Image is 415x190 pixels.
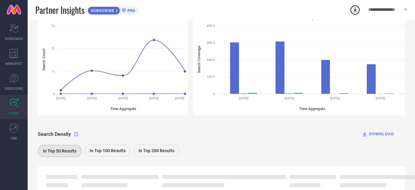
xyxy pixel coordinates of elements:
[43,148,76,153] span: In Top 50 Results
[87,97,97,100] text: [DATE]
[330,97,339,100] text: [DATE]
[239,97,249,100] text: [DATE]
[38,131,71,137] span: Search Density
[88,8,116,13] span: SUBSCRIBE
[299,107,325,111] tspan: Time Aggregate
[56,97,66,100] text: [DATE]
[9,111,19,116] span: TRENDS
[207,24,215,27] text: 40K %
[52,24,55,27] text: 3L
[139,148,174,153] span: In Top 200 Results
[5,36,23,41] span: SCORECARDS
[118,97,128,100] text: [DATE]
[110,107,136,111] tspan: Time Aggregate
[207,75,215,78] text: 10K %
[90,148,126,153] span: In Top 100 Results
[52,69,55,73] text: 1L
[354,128,402,140] button: DOWNLOAD
[350,4,361,15] div: Open download list
[175,97,184,100] text: [DATE]
[207,41,215,44] text: 30K %
[207,58,215,61] text: 20K %
[88,5,138,15] a: SUBSCRIBEPRO
[126,8,135,13] span: PRO
[362,131,394,137] div: DOWNLOAD
[375,97,385,100] text: [DATE]
[35,4,84,16] span: Partner Insights
[53,92,55,96] text: 0
[284,97,294,100] text: [DATE]
[5,86,23,91] span: SUGGESTIONS
[42,49,46,71] tspan: Search Count
[52,47,55,50] text: 2L
[197,46,201,73] tspan: Search Coverage
[149,97,159,100] text: [DATE]
[213,92,215,96] text: 0
[6,61,22,66] span: WORKSPACE
[11,136,17,141] span: FWD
